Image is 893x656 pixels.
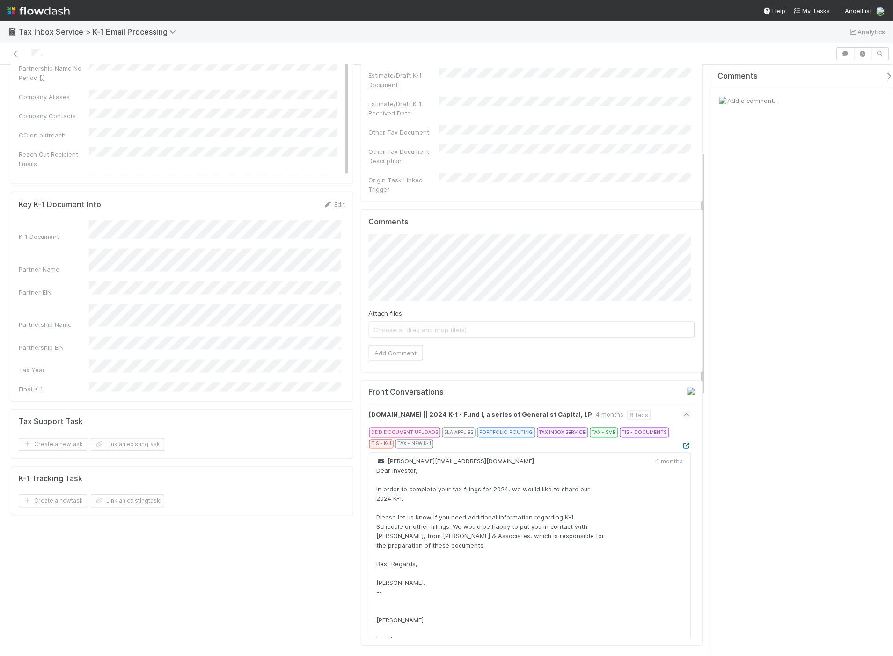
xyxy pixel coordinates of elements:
span: Comments [718,72,758,81]
div: Company Aliases [19,92,89,101]
div: CC on outreach [19,130,89,140]
button: Link an existingtask [91,495,164,508]
img: front-logo-b4b721b83371efbadf0a.svg [688,388,695,395]
div: Origin Task Linked Trigger [369,175,439,194]
img: avatar_55a2f090-1307-4765-93b4-f04da16234ba.png [876,7,886,16]
button: Add Comment [369,345,423,361]
div: SLA APPLIES [442,428,476,437]
span: My Tasks [793,7,830,14]
div: DDD DOCUMENT UPLOADS [369,428,440,437]
div: Other Tax Document [369,128,439,137]
div: Partnership EIN [19,343,89,352]
h5: Tax Support Task [19,418,83,427]
div: Other Tax Document Description [369,147,439,166]
a: Analytics [849,26,886,37]
div: TAX - NEW K-1 [395,440,433,449]
div: TAX INBOX SERVICE [537,428,588,437]
div: Company Contacts [19,111,89,121]
div: 4 months [596,410,624,420]
img: logo-inverted-e16ddd16eac7371096b0.svg [7,3,70,19]
div: TIS - K-1 [369,440,394,449]
div: Tax Year [19,366,89,375]
a: Edit [323,201,345,208]
div: Help [763,6,786,15]
h5: Front Conversations [369,388,525,397]
button: Create a newtask [19,438,87,451]
h5: Comments [369,217,695,227]
img: avatar_55a2f090-1307-4765-93b4-f04da16234ba.png [718,96,728,105]
button: Link an existingtask [91,438,164,451]
div: TIS - DOCUMENTS [620,428,669,437]
div: Estimate/Draft K-1 Received Date [369,99,439,118]
span: Add a comment... [728,97,778,104]
div: Partner Name [19,265,89,274]
div: Reach Out Recipient Emails [19,150,89,168]
span: AngelList [845,7,872,14]
div: Partnership Name No Period [.] [19,64,89,82]
h5: Key K-1 Document Info [19,200,101,209]
div: Final K-1 [19,385,89,394]
span: Tax Inbox Service > K-1 Email Processing [19,27,181,36]
div: Partner EIN [19,288,89,297]
label: Attach files: [369,309,404,318]
div: Partnership Name [19,320,89,329]
span: 📓 [7,28,17,36]
div: PORTFOLIO ROUTING [477,428,535,437]
span: [PERSON_NAME][EMAIL_ADDRESS][DOMAIN_NAME] [377,458,534,465]
button: Create a newtask [19,495,87,508]
h5: K-1 Tracking Task [19,475,82,484]
a: My Tasks [793,6,830,15]
div: 4 months [656,457,683,466]
div: K-1 Document [19,232,89,241]
span: Choose or drag and drop file(s) [369,322,695,337]
strong: [DOMAIN_NAME] || 2024 K-1 - Fund I, a series of Generalist Capital, LP [369,410,593,420]
div: 8 tags [628,410,651,420]
div: Estimate/Draft K-1 Document [369,71,439,89]
div: TAX - SME [590,428,618,437]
